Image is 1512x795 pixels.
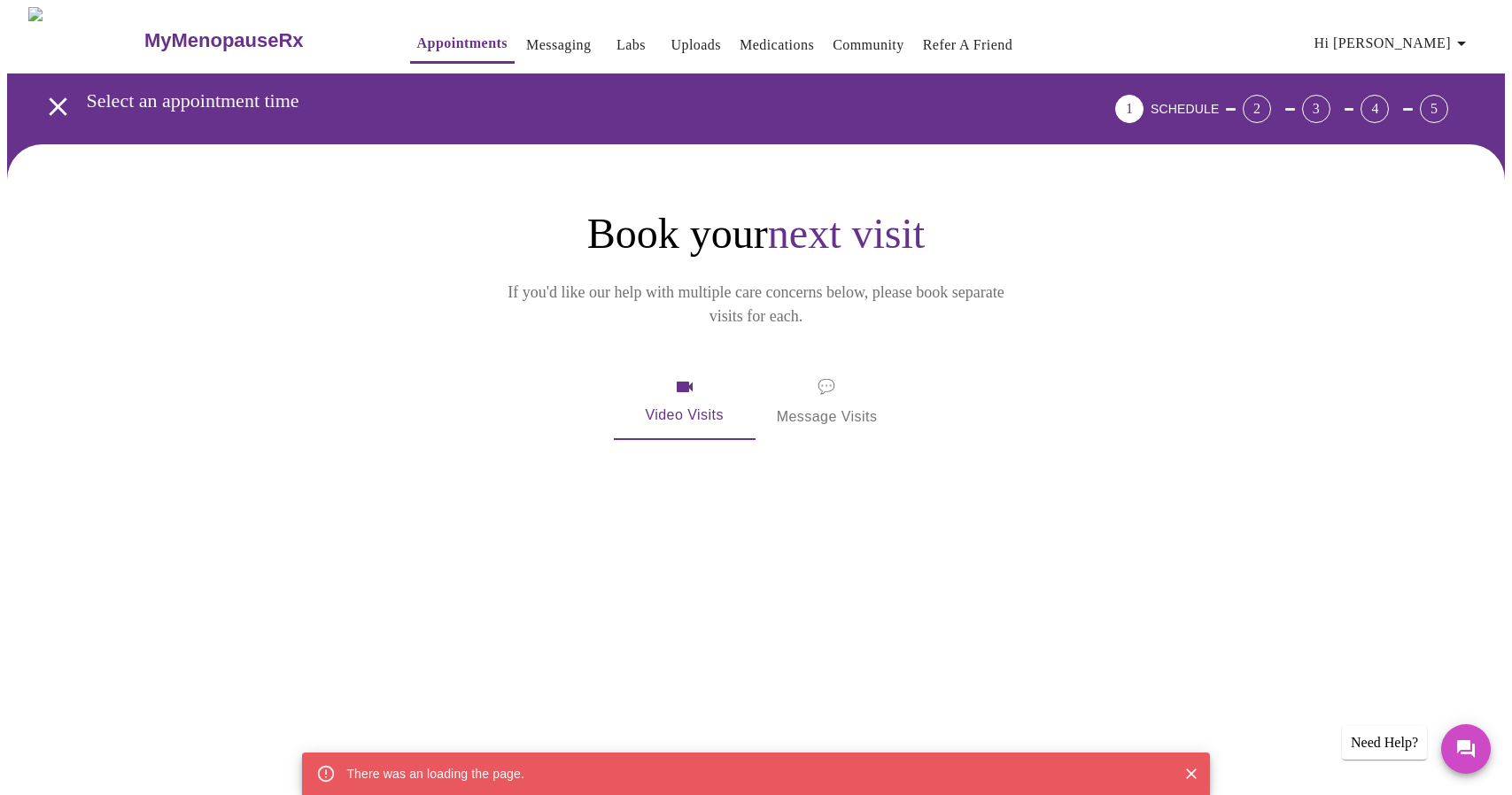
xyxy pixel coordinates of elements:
h3: MyMenopauseRx [144,29,304,52]
button: Medications [733,27,821,63]
div: 2 [1243,95,1271,123]
a: MyMenopauseRx [142,10,374,72]
h3: Select an appointment time [87,89,1017,112]
h1: Book your [402,208,1111,259]
div: 1 [1115,95,1144,123]
button: Uploads [663,27,728,63]
div: 5 [1420,95,1448,123]
div: 4 [1361,95,1389,123]
div: 3 [1302,95,1330,123]
a: Appointments [417,31,508,56]
div: Need Help? [1342,726,1427,760]
img: MyMenopauseRx Logo [28,7,142,73]
button: Messages [1441,724,1491,774]
p: If you'd like our help with multiple care concerns below, please book separate visits for each. [484,281,1029,328]
span: Hi [PERSON_NAME] [1314,31,1472,56]
button: Messaging [519,27,598,63]
button: Refer a Friend [916,27,1020,63]
span: Message Visits [777,374,878,429]
a: Labs [616,33,646,58]
button: Close [1180,762,1203,785]
span: Video Visits [635,376,734,428]
button: Labs [602,27,659,63]
a: Uploads [671,33,721,58]
span: SCHEDULE [1151,102,1219,116]
button: Hi [PERSON_NAME] [1307,26,1479,61]
a: Refer a Friend [923,33,1013,58]
button: Appointments [410,26,515,64]
span: next visit [768,210,925,257]
span: message [818,374,835,399]
a: Messaging [526,33,591,58]
button: Community [826,27,911,63]
a: Medications [740,33,814,58]
button: open drawer [32,81,84,133]
div: There was an loading the page. [346,758,524,790]
a: Community [833,33,904,58]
